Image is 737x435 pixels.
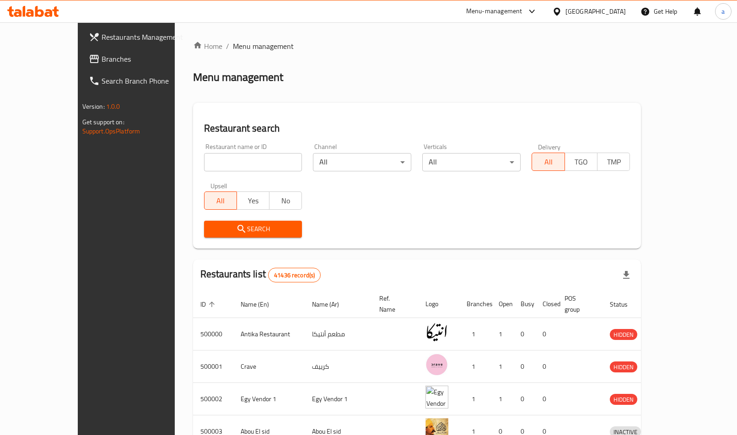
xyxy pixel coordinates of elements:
[82,116,124,128] span: Get support on:
[305,383,372,415] td: Egy Vendor 1
[532,153,565,171] button: All
[268,268,321,282] div: Total records count
[565,153,597,171] button: TGO
[204,122,630,135] h2: Restaurant search
[233,383,305,415] td: Egy Vendor 1
[513,318,535,350] td: 0
[210,182,227,189] label: Upsell
[459,290,491,318] th: Branches
[610,299,640,310] span: Status
[269,271,320,280] span: 41436 record(s)
[513,350,535,383] td: 0
[513,383,535,415] td: 0
[233,41,294,52] span: Menu management
[200,299,218,310] span: ID
[193,350,233,383] td: 500001
[269,191,302,210] button: No
[615,264,637,286] div: Export file
[81,70,201,92] a: Search Branch Phone
[610,394,637,405] span: HIDDEN
[597,153,630,171] button: TMP
[513,290,535,318] th: Busy
[721,6,725,16] span: a
[81,26,201,48] a: Restaurants Management
[193,41,641,52] nav: breadcrumb
[610,329,637,340] div: HIDDEN
[569,155,594,169] span: TGO
[425,386,448,408] img: Egy Vendor 1
[418,290,459,318] th: Logo
[106,101,120,112] span: 1.0.0
[204,221,302,238] button: Search
[305,350,372,383] td: كرييف
[535,290,557,318] th: Closed
[204,153,302,171] input: Search for restaurant name or ID..
[193,383,233,415] td: 500002
[535,383,557,415] td: 0
[491,383,513,415] td: 1
[425,321,448,344] img: Antika Restaurant
[193,70,283,85] h2: Menu management
[610,394,637,405] div: HIDDEN
[82,101,105,112] span: Version:
[535,350,557,383] td: 0
[102,32,194,42] span: Restaurants Management
[241,299,281,310] span: Name (En)
[535,318,557,350] td: 0
[422,153,521,171] div: All
[565,6,626,16] div: [GEOGRAPHIC_DATA]
[193,318,233,350] td: 500000
[313,153,411,171] div: All
[491,290,513,318] th: Open
[379,293,407,315] span: Ref. Name
[82,125,140,137] a: Support.OpsPlatform
[459,350,491,383] td: 1
[237,191,269,210] button: Yes
[233,350,305,383] td: Crave
[208,194,233,207] span: All
[312,299,351,310] span: Name (Ar)
[491,318,513,350] td: 1
[536,155,561,169] span: All
[425,353,448,376] img: Crave
[204,191,237,210] button: All
[233,318,305,350] td: Antika Restaurant
[305,318,372,350] td: مطعم أنتيكا
[491,350,513,383] td: 1
[81,48,201,70] a: Branches
[459,383,491,415] td: 1
[601,155,626,169] span: TMP
[459,318,491,350] td: 1
[538,143,561,150] label: Delivery
[102,75,194,86] span: Search Branch Phone
[565,293,592,315] span: POS group
[273,194,298,207] span: No
[200,267,321,282] h2: Restaurants list
[610,362,637,372] span: HIDDEN
[241,194,266,207] span: Yes
[211,223,295,235] span: Search
[193,41,222,52] a: Home
[102,53,194,64] span: Branches
[226,41,229,52] li: /
[466,6,522,17] div: Menu-management
[610,329,637,340] span: HIDDEN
